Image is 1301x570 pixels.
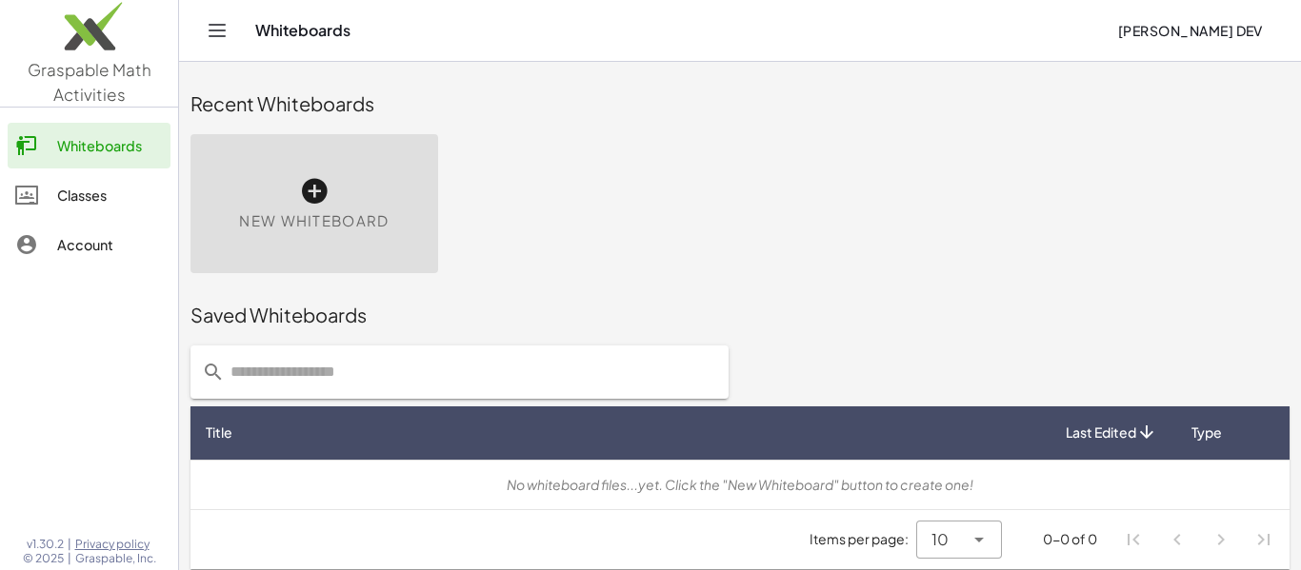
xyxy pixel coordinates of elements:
[1117,22,1263,39] span: [PERSON_NAME] Dev
[206,423,232,442] span: Title
[68,537,71,552] span: |
[239,210,389,232] span: New Whiteboard
[206,475,1274,495] div: No whiteboard files...yet. Click the "New Whiteboard" button to create one!
[190,90,1290,117] div: Recent Whiteboards
[810,529,916,549] span: Items per page:
[23,551,64,566] span: © 2025
[931,528,949,551] span: 10
[190,302,1290,328] div: Saved Whiteboards
[57,134,163,157] div: Whiteboards
[57,184,163,206] div: Classes
[202,15,232,46] button: Toggle navigation
[1066,423,1136,442] span: Last Edited
[1043,529,1097,549] div: 0-0 of 0
[8,222,170,267] a: Account
[28,59,151,105] span: Graspable Math Activities
[1191,423,1222,442] span: Type
[8,123,170,168] a: Whiteboards
[68,551,71,566] span: |
[1112,518,1286,561] nav: Pagination Navigation
[75,537,156,552] a: Privacy policy
[202,361,225,383] i: prepended action
[27,537,64,552] span: v1.30.2
[8,172,170,218] a: Classes
[57,233,163,256] div: Account
[75,551,156,566] span: Graspable, Inc.
[1102,13,1278,48] button: [PERSON_NAME] Dev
